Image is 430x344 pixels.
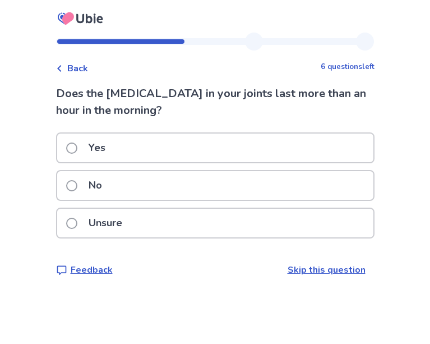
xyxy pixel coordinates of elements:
p: No [82,171,109,200]
p: Does the [MEDICAL_DATA] in your joints last more than an hour in the morning? [56,85,374,119]
p: 6 questions left [321,62,374,73]
p: Yes [82,134,112,162]
p: Feedback [71,263,113,277]
p: Unsure [82,209,129,237]
a: Skip this question [288,264,366,276]
span: Back [67,62,88,75]
a: Feedback [56,263,113,277]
